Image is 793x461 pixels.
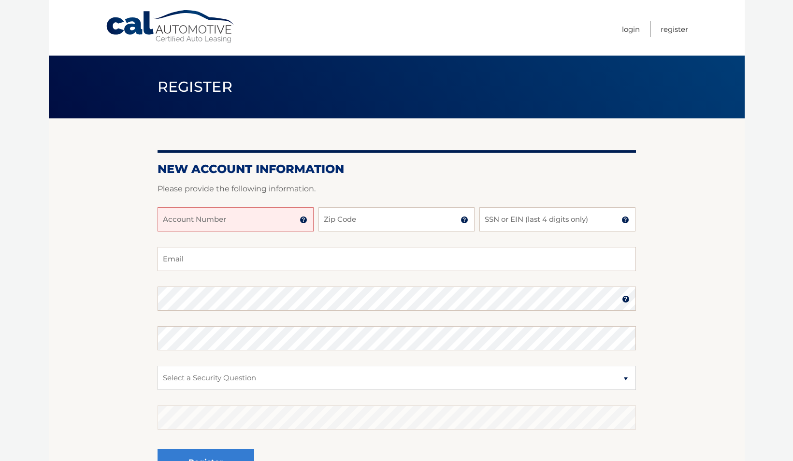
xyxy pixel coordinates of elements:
[622,295,630,303] img: tooltip.svg
[158,247,636,271] input: Email
[318,207,475,231] input: Zip Code
[105,10,236,44] a: Cal Automotive
[621,216,629,224] img: tooltip.svg
[300,216,307,224] img: tooltip.svg
[158,207,314,231] input: Account Number
[661,21,688,37] a: Register
[158,182,636,196] p: Please provide the following information.
[622,21,640,37] a: Login
[158,78,233,96] span: Register
[461,216,468,224] img: tooltip.svg
[158,162,636,176] h2: New Account Information
[479,207,635,231] input: SSN or EIN (last 4 digits only)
